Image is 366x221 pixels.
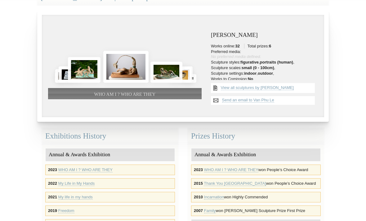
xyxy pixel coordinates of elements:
[58,167,113,172] a: WHO AM I ? WHO ARE THEY
[46,148,175,161] div: Annual & Awards Exhibition
[240,60,259,64] strong: figurative
[48,208,57,213] strong: 2019
[211,77,318,82] li: Works to Comission:
[222,98,274,103] a: Send an email to Van Phu Le
[48,195,57,199] strong: 2021
[68,57,100,83] img: Love in the air
[244,71,257,76] strong: indoor
[211,49,318,59] li: Preferred media:
[194,195,203,199] strong: 2010
[269,44,271,48] strong: 6
[211,32,318,38] h3: [PERSON_NAME]
[191,178,321,189] div: won People’s Choice Award
[211,96,221,105] img: Send an email to Van Phu Le
[211,65,318,70] li: Sculpture scales: ,
[194,208,203,213] strong: 2007
[181,66,193,83] img: Freedom
[211,44,318,49] li: Works online: Total prizes:
[211,60,318,65] li: Sculpture styles: , ,
[204,181,266,186] a: Thank You [GEOGRAPHIC_DATA]
[188,128,324,144] div: Prizes History
[204,167,258,172] a: WHO AM I ? WHO ARE THEY
[211,54,318,59] div: No preferred media defined.
[194,181,203,186] strong: 2015
[204,208,216,213] a: Family
[191,206,321,216] div: won [PERSON_NAME] Sculpture Prize First Prize
[235,44,240,48] strong: 32
[221,85,294,90] a: View all sculptures by [PERSON_NAME]
[58,195,93,200] a: My life in my hands
[103,51,149,83] img: WHO AM I ? WHO ARE THEY
[59,66,81,83] img: Dreaming
[48,167,57,172] strong: 2023
[211,83,220,93] img: View all {sculptor_name} sculptures list
[48,181,57,186] strong: 2022
[42,128,178,144] div: Exhibitions History
[204,195,224,200] a: Incarnation
[194,167,203,172] strong: 2023
[150,62,182,83] img: My Life in My Hands
[191,165,321,175] div: won People’s Choice Award
[248,77,253,81] strong: No
[258,71,273,76] strong: outdoor
[260,60,293,64] strong: portraits (human)
[94,92,156,97] span: WHO AM I ? WHO ARE THEY
[58,181,95,186] a: My Life in My Hands
[58,208,74,213] a: Freedom
[191,148,320,161] div: Annual & Awards Exhibition
[191,192,321,202] div: won Highly Commended
[55,69,71,83] img: Birthgate
[242,65,274,70] strong: small (0 - 100cm)
[211,71,318,76] li: Sculpture settings: , ,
